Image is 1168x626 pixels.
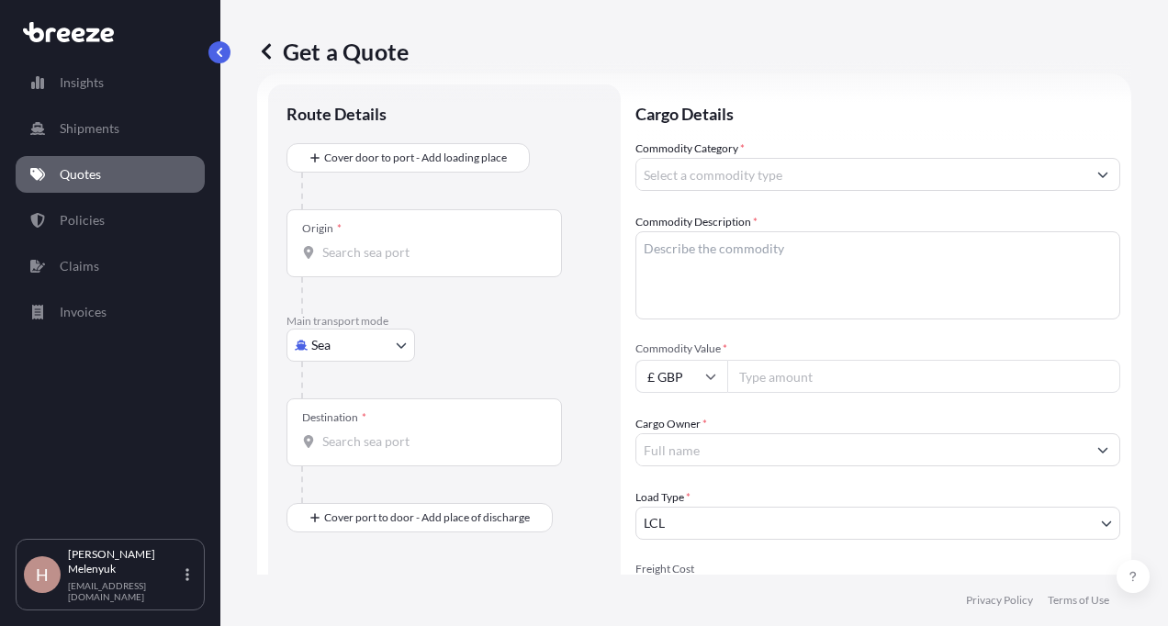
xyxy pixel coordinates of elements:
[635,140,745,158] label: Commodity Category
[966,593,1033,608] a: Privacy Policy
[324,149,507,167] span: Cover door to port - Add loading place
[286,329,415,362] button: Select transport
[60,73,104,92] p: Insights
[1086,158,1119,191] button: Show suggestions
[36,565,49,584] span: H
[68,547,182,576] p: [PERSON_NAME] Melenyuk
[635,213,758,231] label: Commodity Description
[322,243,539,262] input: Origin
[286,143,530,173] button: Cover door to port - Add loading place
[635,415,707,433] label: Cargo Owner
[60,165,101,184] p: Quotes
[636,158,1086,191] input: Select a commodity type
[302,410,366,425] div: Destination
[727,360,1120,393] input: Type amount
[324,509,530,527] span: Cover port to door - Add place of discharge
[1048,593,1109,608] a: Terms of Use
[257,37,409,66] p: Get a Quote
[635,507,1120,540] button: LCL
[635,488,691,507] span: Load Type
[60,257,99,275] p: Claims
[16,64,205,101] a: Insights
[60,119,119,138] p: Shipments
[60,211,105,229] p: Policies
[16,110,205,147] a: Shipments
[1086,433,1119,466] button: Show suggestions
[636,433,1086,466] input: Full name
[16,202,205,239] a: Policies
[322,432,539,451] input: Destination
[311,336,331,354] span: Sea
[302,221,342,236] div: Origin
[286,103,387,125] p: Route Details
[635,84,1120,140] p: Cargo Details
[16,294,205,330] a: Invoices
[635,562,1120,576] span: Freight Cost
[635,341,1120,356] span: Commodity Value
[16,248,205,285] a: Claims
[16,156,205,193] a: Quotes
[68,580,182,602] p: [EMAIL_ADDRESS][DOMAIN_NAME]
[644,514,665,532] span: LCL
[60,303,107,321] p: Invoices
[286,503,553,532] button: Cover port to door - Add place of discharge
[286,314,602,329] p: Main transport mode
